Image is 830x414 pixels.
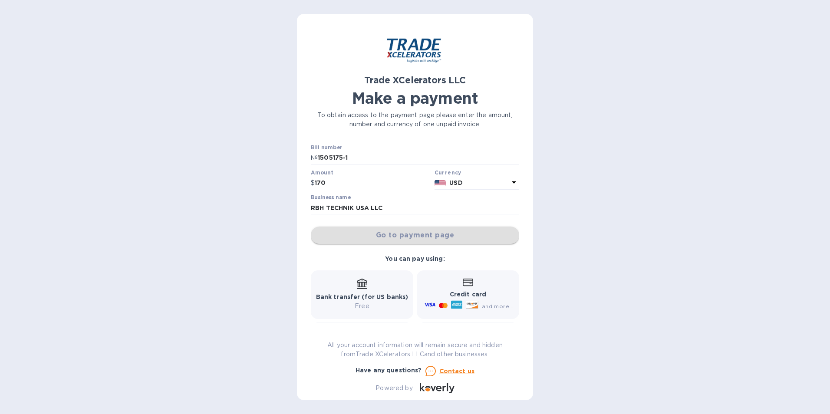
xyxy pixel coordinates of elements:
b: Credit card [450,291,486,298]
input: Enter business name [311,201,519,214]
b: USD [449,179,462,186]
input: Enter bill number [318,151,519,164]
span: and more... [482,303,514,309]
h1: Make a payment [311,89,519,107]
p: Powered by [375,384,412,393]
label: Bill number [311,145,342,151]
b: Trade XCelerators LLC [364,75,465,85]
p: All your account information will remain secure and hidden from Trade XCelerators LLC and other b... [311,341,519,359]
u: Contact us [439,368,475,375]
b: Bank transfer (for US banks) [316,293,408,300]
p: $ [311,178,315,187]
input: 0.00 [315,177,431,190]
b: You can pay using: [385,255,445,262]
b: Currency [435,169,461,176]
p: To obtain access to the payment page please enter the amount, number and currency of one unpaid i... [311,111,519,129]
label: Business name [311,195,351,200]
p: Free [316,302,408,311]
img: USD [435,180,446,186]
p: № [311,153,318,162]
b: Have any questions? [356,367,422,374]
label: Amount [311,170,333,175]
